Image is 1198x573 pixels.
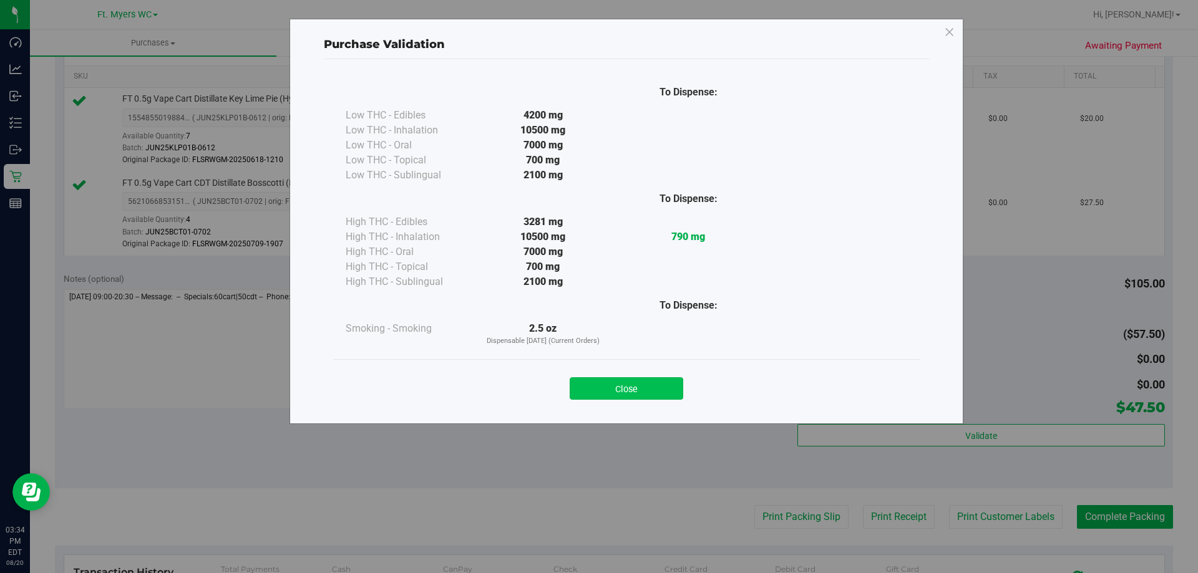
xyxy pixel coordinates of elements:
div: High THC - Oral [346,244,470,259]
div: To Dispense: [616,85,761,100]
div: 7000 mg [470,138,616,153]
div: 2.5 oz [470,321,616,347]
div: To Dispense: [616,191,761,206]
div: 700 mg [470,153,616,168]
div: Low THC - Oral [346,138,470,153]
div: Low THC - Sublingual [346,168,470,183]
p: Dispensable [DATE] (Current Orders) [470,336,616,347]
iframe: Resource center [12,473,50,511]
div: To Dispense: [616,298,761,313]
div: 4200 mg [470,108,616,123]
div: High THC - Topical [346,259,470,274]
div: Smoking - Smoking [346,321,470,336]
div: High THC - Edibles [346,214,470,229]
div: High THC - Sublingual [346,274,470,289]
strong: 790 mg [671,231,705,243]
button: Close [570,377,683,400]
div: 10500 mg [470,123,616,138]
div: High THC - Inhalation [346,229,470,244]
div: Low THC - Edibles [346,108,470,123]
div: 3281 mg [470,214,616,229]
div: Low THC - Topical [346,153,470,168]
div: 10500 mg [470,229,616,244]
div: 7000 mg [470,244,616,259]
div: 2100 mg [470,274,616,289]
div: 700 mg [470,259,616,274]
span: Purchase Validation [324,37,445,51]
div: Low THC - Inhalation [346,123,470,138]
div: 2100 mg [470,168,616,183]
